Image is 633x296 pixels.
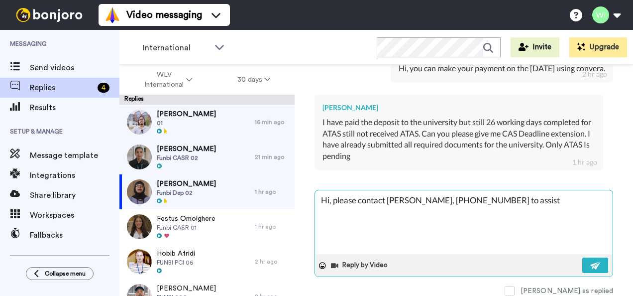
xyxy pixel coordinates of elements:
[12,8,87,22] img: bj-logo-header-white.svg
[157,144,216,154] span: [PERSON_NAME]
[521,286,613,296] div: [PERSON_NAME] as replied
[143,42,210,54] span: International
[119,140,295,174] a: [PERSON_NAME]Funbi CASR 0221 min ago
[30,62,119,74] span: Send videos
[127,179,152,204] img: 94fa5eca-16e8-43c4-ab44-e3af1d854f4f-thumb.jpg
[255,153,290,161] div: 21 min ago
[127,110,152,135] img: 4b3e8905-0190-41fe-ad1e-473d27afb39b-thumb.jpg
[30,189,119,201] span: Share library
[255,118,290,126] div: 16 min ago
[157,109,216,119] span: [PERSON_NAME]
[119,174,295,209] a: [PERSON_NAME]Funbi Dep 021 hr ago
[157,214,215,224] span: Festus Omoighere
[30,209,119,221] span: Workspaces
[255,223,290,231] div: 1 hr ago
[127,214,152,239] img: 18c8c6cf-73b7-44df-959e-9da70d9e2fcd-thumb.jpg
[157,189,216,197] span: Funbi Dep 02
[157,259,195,267] span: FUNBI PCI 06
[511,37,559,57] button: Invite
[157,119,216,127] span: 01
[255,258,290,266] div: 2 hr ago
[30,82,94,94] span: Replies
[30,149,119,161] span: Message template
[119,95,295,105] div: Replies
[127,249,152,274] img: d5f57e52-3689-4f64-80e9-2fa2201437f8-thumb.jpg
[121,66,215,94] button: WLV International
[157,224,215,232] span: Funbi CASR 01
[119,244,295,279] a: Hobib AfridiFUNBI PCI 062 hr ago
[105,7,120,23] img: vm-color.svg
[26,267,94,280] button: Collapse menu
[119,105,295,140] a: [PERSON_NAME]0116 min ago
[572,157,597,167] div: 1 hr ago
[569,37,627,57] button: Upgrade
[127,145,152,169] img: f1089aba-73b9-4612-a70f-95a4e4abc070-thumb.jpg
[30,229,119,241] span: Fallbacks
[255,188,290,196] div: 1 hr ago
[30,169,119,181] span: Integrations
[157,249,195,259] span: Hobib Afridi
[322,117,595,162] div: I have paid the deposit to the university but still 26 working days completed for ATAS still not ...
[157,154,216,162] span: Funbi CASR 02
[45,270,86,278] span: Collapse menu
[98,83,109,93] div: 4
[126,8,202,22] span: Video messaging
[582,69,607,79] div: 2 hr ago
[157,179,216,189] span: [PERSON_NAME]
[144,70,184,90] span: WLV International
[119,209,295,244] a: Festus OmoighereFunbi CASR 011 hr ago
[215,71,293,89] button: 30 days
[590,262,601,270] img: send-white.svg
[315,190,613,254] textarea: Hi, please contact [PERSON_NAME], [PHONE_NUMBER] to assist
[157,284,216,294] span: [PERSON_NAME]
[30,102,119,114] span: Results
[330,258,391,273] button: Reply by Video
[399,63,605,74] div: Hi, you can make your payment on the [DATE] using convera.
[322,103,595,113] div: [PERSON_NAME]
